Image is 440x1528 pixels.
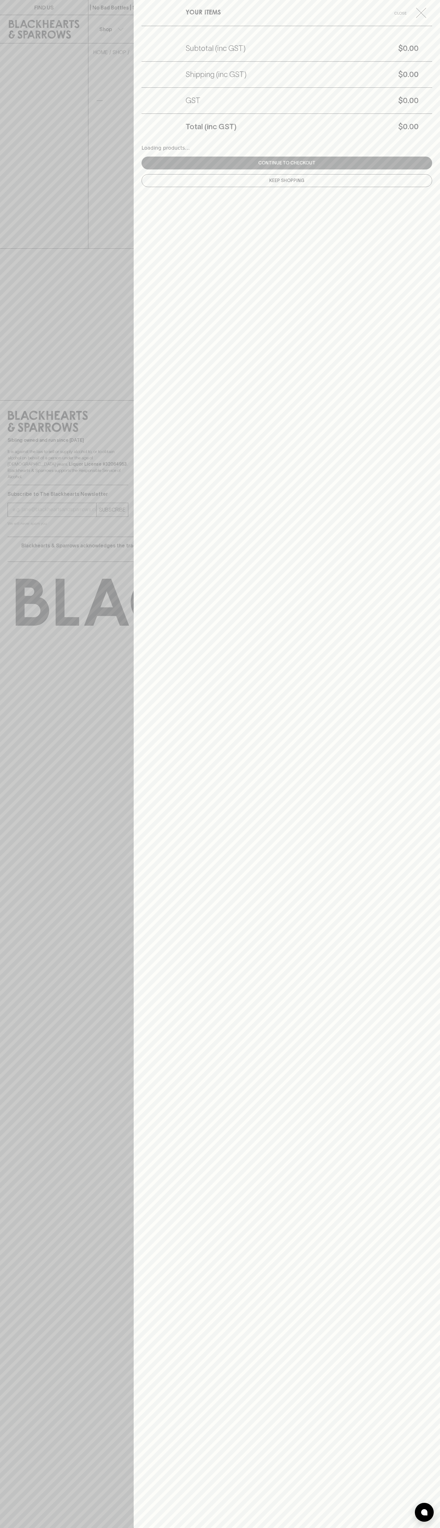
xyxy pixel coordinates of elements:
button: Keep Shopping [142,174,432,187]
h5: Shipping (inc GST) [186,69,247,80]
h5: $0.00 [247,69,419,80]
h5: Subtotal (inc GST) [186,43,246,53]
h5: GST [186,96,200,106]
img: bubble-icon [421,1509,427,1515]
span: Close [387,10,414,16]
button: Close [387,8,431,18]
h6: YOUR ITEMS [186,8,221,18]
h5: Total (inc GST) [186,122,237,132]
h5: $0.00 [246,43,419,53]
h5: $0.00 [237,122,419,132]
h5: $0.00 [200,96,419,106]
div: Loading products... [142,144,432,152]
